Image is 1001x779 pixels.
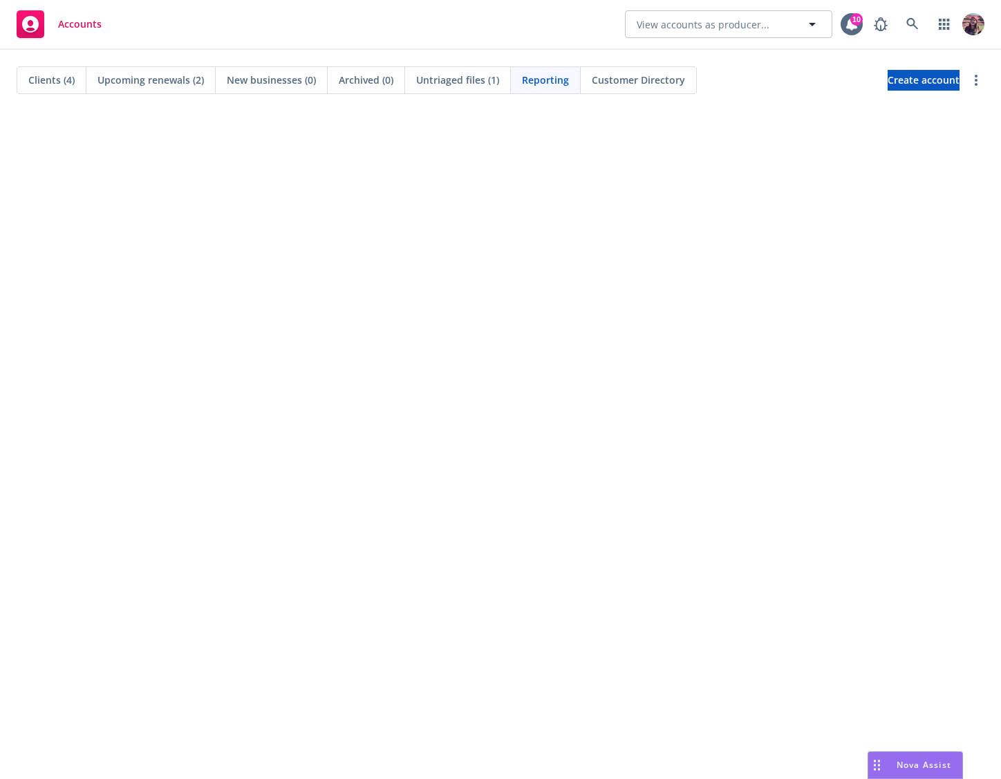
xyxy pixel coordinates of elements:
span: Archived (0) [339,73,393,87]
span: Customer Directory [592,73,685,87]
span: Accounts [58,19,102,30]
a: Search [899,10,926,38]
span: Untriaged files (1) [416,73,499,87]
span: Reporting [522,73,569,87]
button: View accounts as producer... [625,10,832,38]
a: Accounts [11,5,107,44]
span: Clients (4) [28,73,75,87]
iframe: Hex Dashboard 1 [14,125,987,765]
img: photo [962,13,984,35]
button: Nova Assist [868,751,963,779]
span: Upcoming renewals (2) [97,73,204,87]
a: more [968,72,984,89]
span: New businesses (0) [227,73,316,87]
a: Switch app [930,10,958,38]
div: Drag to move [868,752,886,778]
a: Report a Bug [867,10,895,38]
span: View accounts as producer... [637,17,769,32]
span: Create account [888,67,960,93]
span: Nova Assist [897,759,951,771]
div: 10 [850,13,863,26]
a: Create account [888,70,960,91]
